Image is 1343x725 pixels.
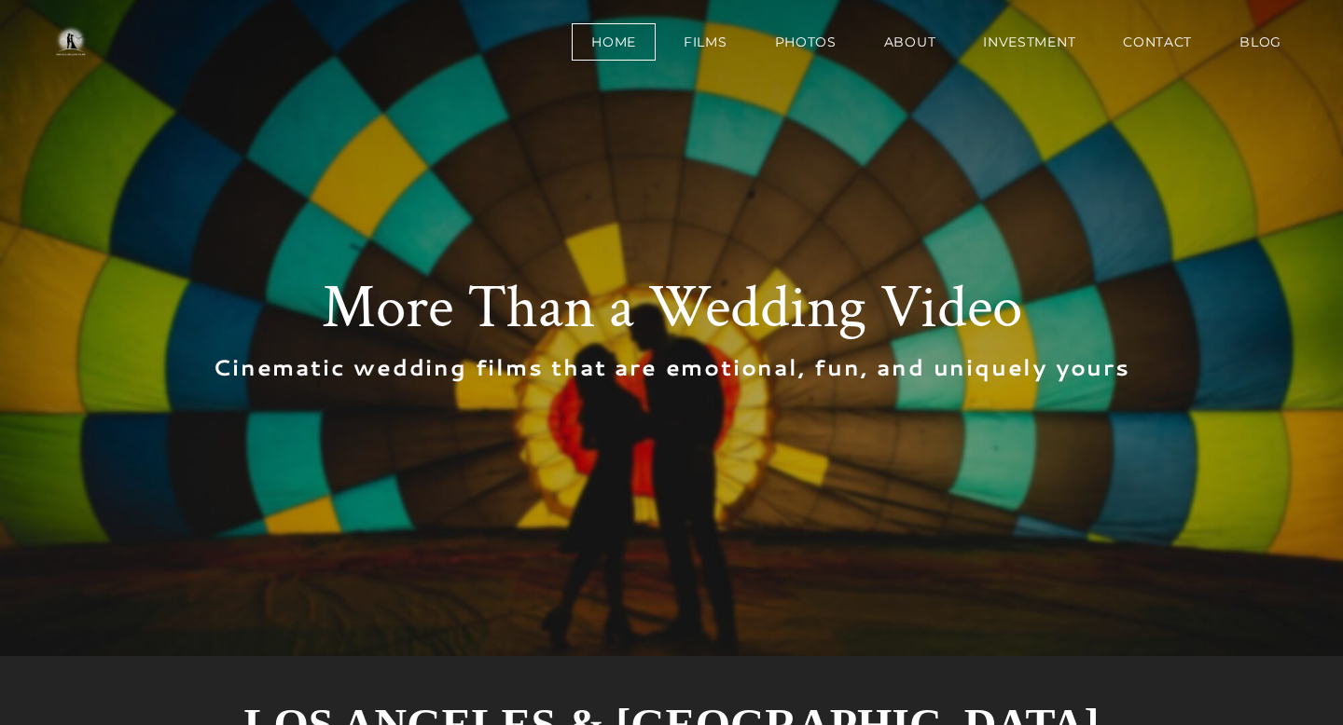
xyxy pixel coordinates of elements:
a: Photos [755,23,856,61]
a: Home [572,23,656,61]
font: More Than a Wedding Video​ [322,268,1022,348]
img: One in a Million Films | Los Angeles Wedding Videographer [37,23,104,61]
font: Cinematic wedding films that are emotional, fun, and uniquely yours [213,352,1130,382]
a: Films [664,23,747,61]
a: About [865,23,956,61]
a: BLOG [1220,23,1301,61]
a: Contact [1103,23,1211,61]
a: Investment [963,23,1095,61]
